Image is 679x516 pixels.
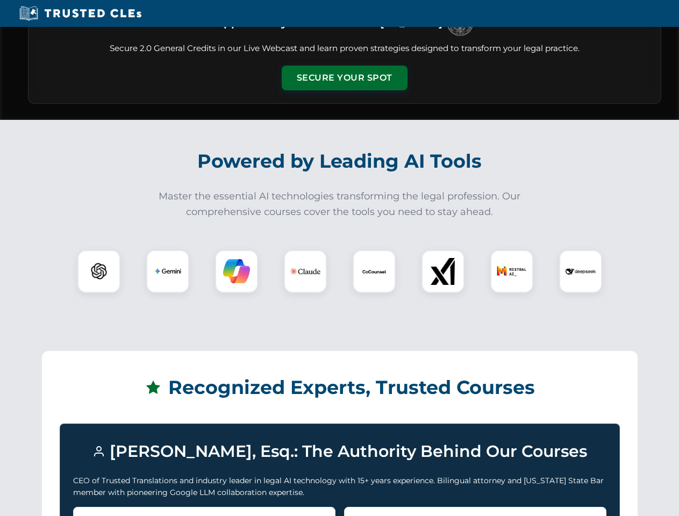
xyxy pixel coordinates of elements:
[490,250,533,293] div: Mistral AI
[566,256,596,286] img: DeepSeek Logo
[353,250,396,293] div: CoCounsel
[73,437,606,466] h3: [PERSON_NAME], Esq.: The Authority Behind Our Courses
[361,258,388,285] img: CoCounsel Logo
[430,258,456,285] img: xAI Logo
[16,5,145,21] img: Trusted CLEs
[421,250,464,293] div: xAI
[77,250,120,293] div: ChatGPT
[215,250,258,293] div: Copilot
[83,256,115,287] img: ChatGPT Logo
[42,142,638,180] h2: Powered by Leading AI Tools
[223,258,250,285] img: Copilot Logo
[41,42,648,55] p: Secure 2.0 General Credits in our Live Webcast and learn proven strategies designed to transform ...
[152,189,528,220] p: Master the essential AI technologies transforming the legal profession. Our comprehensive courses...
[290,256,320,286] img: Claude Logo
[154,258,181,285] img: Gemini Logo
[60,369,620,406] h2: Recognized Experts, Trusted Courses
[497,256,527,286] img: Mistral AI Logo
[559,250,602,293] div: DeepSeek
[282,66,408,90] button: Secure Your Spot
[284,250,327,293] div: Claude
[73,475,606,499] p: CEO of Trusted Translations and industry leader in legal AI technology with 15+ years experience....
[146,250,189,293] div: Gemini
